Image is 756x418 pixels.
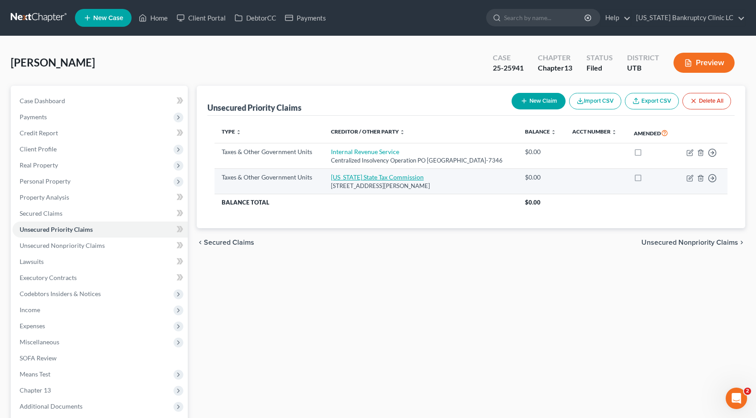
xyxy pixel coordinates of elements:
[12,93,188,109] a: Case Dashboard
[20,354,57,362] span: SOFA Review
[20,97,65,104] span: Case Dashboard
[20,209,62,217] span: Secured Claims
[525,173,558,182] div: $0.00
[525,199,541,206] span: $0.00
[12,125,188,141] a: Credit Report
[134,10,172,26] a: Home
[331,148,399,155] a: Internal Revenue Service
[20,402,83,410] span: Additional Documents
[20,386,51,394] span: Chapter 13
[20,161,58,169] span: Real Property
[726,388,747,409] iframe: Intercom live chat
[197,239,254,246] button: chevron_left Secured Claims
[682,93,731,109] button: Delete All
[400,130,405,135] i: unfold_more
[20,193,69,201] span: Property Analysis
[12,254,188,270] a: Lawsuits
[525,128,556,135] a: Balance unfold_more
[222,173,317,182] div: Taxes & Other Government Units
[222,128,241,135] a: Type unfold_more
[20,274,77,281] span: Executory Contracts
[20,258,44,265] span: Lawsuits
[331,173,424,181] a: [US_STATE] State Tax Commission
[587,63,613,73] div: Filed
[493,63,524,73] div: 25-25941
[627,53,659,63] div: District
[641,239,745,246] button: Unsecured Nonpriority Claims chevron_right
[172,10,230,26] a: Client Portal
[331,128,405,135] a: Creditor / Other Party unfold_more
[611,130,617,135] i: unfold_more
[20,242,105,249] span: Unsecured Nonpriority Claims
[93,15,123,21] span: New Case
[673,53,735,73] button: Preview
[20,113,47,121] span: Payments
[12,222,188,238] a: Unsecured Priority Claims
[538,63,572,73] div: Chapter
[12,270,188,286] a: Executory Contracts
[20,129,58,137] span: Credit Report
[627,63,659,73] div: UTB
[204,239,254,246] span: Secured Claims
[504,9,586,26] input: Search by name...
[20,306,40,313] span: Income
[564,63,572,72] span: 13
[525,147,558,156] div: $0.00
[12,238,188,254] a: Unsecured Nonpriority Claims
[551,130,556,135] i: unfold_more
[281,10,330,26] a: Payments
[744,388,751,395] span: 2
[222,147,317,156] div: Taxes & Other Government Units
[587,53,613,63] div: Status
[215,194,518,210] th: Balance Total
[738,239,745,246] i: chevron_right
[331,182,511,190] div: [STREET_ADDRESS][PERSON_NAME]
[12,350,188,366] a: SOFA Review
[197,239,204,246] i: chevron_left
[625,93,679,109] a: Export CSV
[512,93,566,109] button: New Claim
[20,338,59,346] span: Miscellaneous
[569,93,621,109] button: Import CSV
[236,130,241,135] i: unfold_more
[538,53,572,63] div: Chapter
[230,10,281,26] a: DebtorCC
[641,239,738,246] span: Unsecured Nonpriority Claims
[20,226,93,233] span: Unsecured Priority Claims
[20,290,101,297] span: Codebtors Insiders & Notices
[11,56,95,69] span: [PERSON_NAME]
[20,177,70,185] span: Personal Property
[572,128,617,135] a: Acct Number unfold_more
[627,123,678,143] th: Amended
[632,10,745,26] a: [US_STATE] Bankruptcy Clinic LC
[20,145,57,153] span: Client Profile
[601,10,631,26] a: Help
[20,322,45,330] span: Expenses
[12,205,188,222] a: Secured Claims
[12,189,188,205] a: Property Analysis
[331,156,511,165] div: Centralized Insolvency Operation PO [GEOGRAPHIC_DATA]-7346
[20,370,50,378] span: Means Test
[493,53,524,63] div: Case
[207,102,302,113] div: Unsecured Priority Claims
